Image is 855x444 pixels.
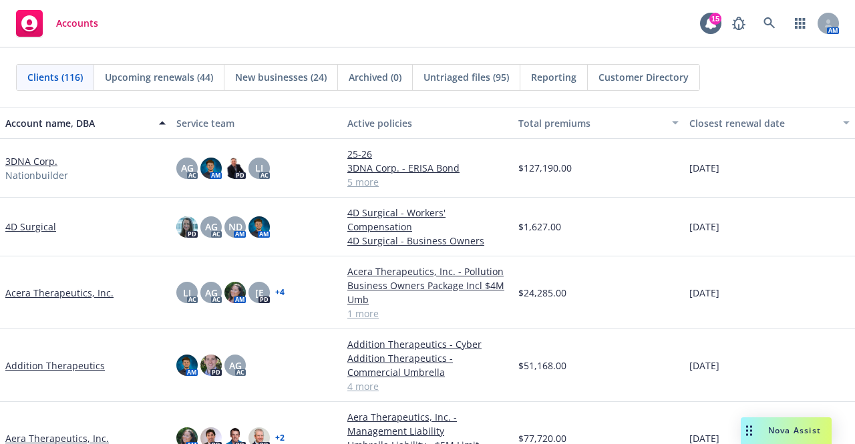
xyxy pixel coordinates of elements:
span: [DATE] [689,359,719,373]
span: Nova Assist [768,425,821,436]
span: New businesses (24) [235,70,327,84]
button: Total premiums [513,107,684,139]
a: Aera Therapeutics, Inc. - Management Liability [347,410,508,438]
span: [DATE] [689,220,719,234]
span: $127,190.00 [518,161,572,175]
img: photo [248,216,270,238]
span: AG [205,286,218,300]
span: Untriaged files (95) [423,70,509,84]
img: photo [176,355,198,376]
div: Account name, DBA [5,116,151,130]
img: photo [224,158,246,179]
img: photo [200,355,222,376]
button: Active policies [342,107,513,139]
span: Customer Directory [598,70,689,84]
span: [DATE] [689,286,719,300]
span: $24,285.00 [518,286,566,300]
img: photo [176,216,198,238]
a: 4D Surgical [5,220,56,234]
a: 5 more [347,175,508,189]
a: Accounts [11,5,104,42]
img: photo [200,158,222,179]
a: 4D Surgical - Business Owners [347,234,508,248]
button: Closest renewal date [684,107,855,139]
span: Nationbuilder [5,168,68,182]
span: $51,168.00 [518,359,566,373]
a: Acera Therapeutics, Inc. - Pollution [347,264,508,278]
div: Service team [176,116,337,130]
span: AG [181,161,194,175]
div: Total premiums [518,116,664,130]
span: Accounts [56,18,98,29]
span: Clients (116) [27,70,83,84]
span: Archived (0) [349,70,401,84]
a: + 2 [275,434,285,442]
a: Addition Therapeutics [5,359,105,373]
a: 3DNA Corp. - ERISA Bond [347,161,508,175]
span: ND [228,220,242,234]
a: Switch app [787,10,814,37]
div: 15 [709,13,721,25]
span: $1,627.00 [518,220,561,234]
a: Acera Therapeutics, Inc. [5,286,114,300]
a: Report a Bug [725,10,752,37]
span: [DATE] [689,161,719,175]
div: Drag to move [741,417,757,444]
span: LI [255,161,263,175]
span: AG [205,220,218,234]
div: Active policies [347,116,508,130]
span: AG [229,359,242,373]
span: [E [255,286,264,300]
a: Addition Therapeutics - Commercial Umbrella [347,351,508,379]
span: Upcoming renewals (44) [105,70,213,84]
span: Reporting [531,70,576,84]
button: Service team [171,107,342,139]
img: photo [224,282,246,303]
a: 25-26 [347,147,508,161]
a: 3DNA Corp. [5,154,57,168]
a: Search [756,10,783,37]
div: Closest renewal date [689,116,835,130]
a: 1 more [347,306,508,320]
a: 4D Surgical - Workers' Compensation [347,206,508,234]
button: Nova Assist [741,417,832,444]
a: Addition Therapeutics - Cyber [347,337,508,351]
a: Business Owners Package Incl $4M Umb [347,278,508,306]
a: + 4 [275,288,285,296]
span: LI [183,286,191,300]
a: 4 more [347,379,508,393]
